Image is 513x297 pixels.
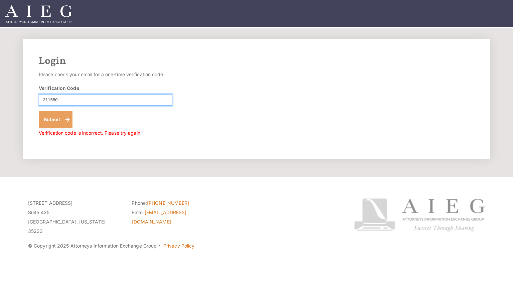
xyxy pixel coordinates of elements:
[28,241,329,251] p: © Copyright 2025 Attorneys Information Exchange Group
[39,111,72,128] button: Submit
[39,70,172,79] p: Please check your email for a one-time verification code
[39,85,79,92] label: Verification Code
[5,5,72,23] img: Attorneys Information Exchange Group
[132,208,225,227] li: Email:
[147,200,189,206] a: [PHONE_NUMBER]
[39,130,142,136] span: Verification code is incorrect. Please try again.
[39,55,474,67] h2: Login
[28,198,122,236] p: [STREET_ADDRESS] Suite 425 [GEOGRAPHIC_DATA], [US_STATE] 35233
[354,198,485,232] img: Attorneys Information Exchange Group logo
[163,243,194,249] a: Privacy Policy
[158,246,161,249] span: ·
[132,198,225,208] li: Phone:
[132,209,186,225] a: [EMAIL_ADDRESS][DOMAIN_NAME]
